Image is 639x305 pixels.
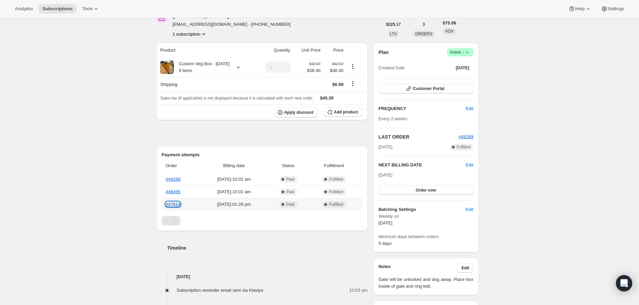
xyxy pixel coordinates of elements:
[172,12,257,18] div: [PERSON_NAME] Milne
[202,176,266,183] span: [DATE] · 10:02 am
[179,68,192,73] small: 8 items
[166,189,180,194] a: #48495
[82,6,93,12] span: Tools
[443,20,456,26] span: $75.06
[166,202,180,207] a: #47614
[172,31,207,37] button: Product actions
[284,110,314,115] span: Apply discount
[379,276,473,290] span: Gate will be unlocked and dog away. Place box inside of gate and ring bell.
[457,263,473,273] button: Edit
[172,21,291,28] span: [EMAIL_ADDRESS][DOMAIN_NAME] · [PHONE_NUMBER]
[156,273,368,280] h4: [DATE]
[286,202,294,207] span: Paid
[459,133,473,140] button: #49289
[379,185,473,195] button: Order now
[419,20,429,29] button: 3
[347,63,358,70] button: Product actions
[347,80,358,87] button: Shipping actions
[413,86,444,91] span: Customer Portal
[379,144,392,150] span: [DATE]
[275,107,318,118] button: Apply discount
[156,77,255,92] th: Shipping
[162,151,362,158] h2: Payment attempts
[332,62,343,66] small: $42.67
[416,187,436,193] span: Order now
[202,162,266,169] span: Billing date
[286,177,294,182] span: Paid
[349,287,367,294] span: 10:03 am
[174,60,230,74] div: Custom Veg Box - [DATE]
[325,67,344,74] span: $38.40
[270,162,306,169] span: Status
[324,107,362,117] button: Add product
[379,116,407,121] span: Every 2 weeks
[423,22,425,27] span: 3
[415,32,432,36] span: ORDERS
[379,133,459,140] h2: LAST ORDER
[382,20,405,29] button: $225.17
[334,109,358,115] span: Add product
[462,204,477,215] button: Edit
[15,6,33,12] span: Analytics
[379,213,473,220] span: Weekly on
[379,105,466,112] h2: FREQUENCY
[166,177,180,182] a: #49289
[329,202,343,207] span: Fulfilled
[456,65,469,71] span: [DATE]
[450,49,471,56] span: Active
[379,173,392,178] span: [DATE]
[320,95,334,101] span: $45.39
[38,4,77,14] button: Subscriptions
[379,65,405,71] span: Created Date
[310,162,358,169] span: Fulfillment
[462,103,477,114] button: Edit
[459,134,473,139] a: #49289
[156,43,255,58] th: Product
[309,62,321,66] small: $42.67
[597,4,628,14] button: Settings
[332,82,344,87] span: $6.99
[379,233,473,240] span: Minimum days between orders
[461,265,469,271] span: Edit
[202,189,266,195] span: [DATE] · 10:01 am
[452,63,473,73] button: [DATE]
[160,96,313,101] span: Sales tax (if applicable) is not displayed because it is calculated with each new order.
[202,201,266,208] span: [DATE] · 01:26 pm
[177,288,264,293] span: Subscription reminder email sent via Klaviyo.
[162,158,200,173] th: Order
[379,49,389,56] h2: Plan
[255,43,292,58] th: Quantity
[616,275,632,291] div: Open Intercom Messenger
[463,50,464,55] span: |
[445,29,454,34] span: AOV
[11,4,37,14] button: Analytics
[575,6,584,12] span: Help
[379,84,473,93] button: Customer Portal
[457,144,471,150] span: Fulfilled
[286,189,294,195] span: Paid
[307,67,321,74] span: $38.40
[379,241,391,246] span: 5 days
[466,162,473,168] button: Edit
[379,263,458,273] h3: Notes
[564,4,595,14] button: Help
[160,60,174,74] img: product img
[379,220,392,226] span: [DATE]
[466,206,473,213] span: Edit
[390,32,397,36] span: LTV
[379,162,466,168] h2: NEXT BILLING DATE
[323,43,346,58] th: Price
[292,43,323,58] th: Unit Price
[78,4,104,14] button: Tools
[379,206,466,213] h6: Batching Settings
[167,245,368,251] h2: Timeline
[329,189,343,195] span: Fulfilled
[386,22,401,27] span: $225.17
[42,6,73,12] span: Subscriptions
[608,6,624,12] span: Settings
[466,105,473,112] span: Edit
[329,177,343,182] span: Fulfilled
[162,216,362,226] nav: Pagination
